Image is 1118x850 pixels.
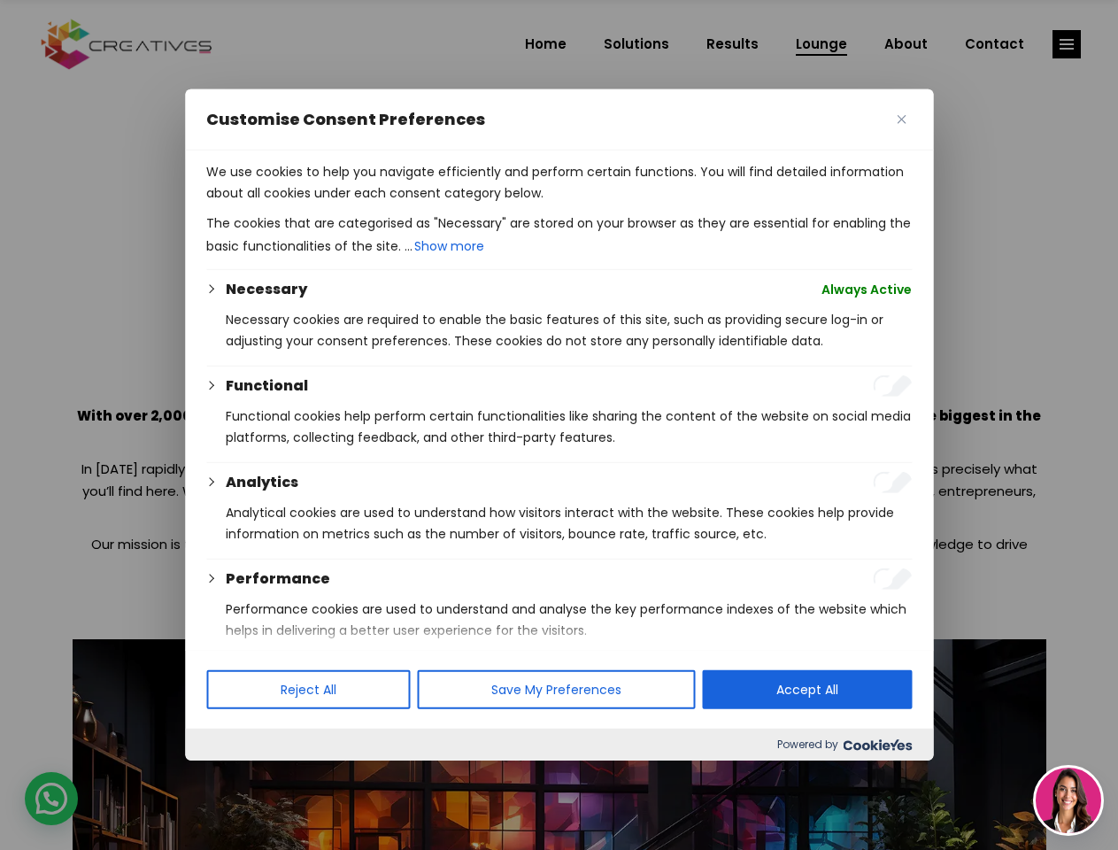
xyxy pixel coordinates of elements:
input: Enable Performance [873,568,912,590]
button: Accept All [702,670,912,709]
div: Customise Consent Preferences [185,89,933,761]
span: Always Active [821,279,912,300]
p: We use cookies to help you navigate efficiently and perform certain functions. You will find deta... [206,161,912,204]
button: Functional [226,375,308,397]
button: Reject All [206,670,410,709]
button: Necessary [226,279,307,300]
input: Enable Functional [873,375,912,397]
p: Performance cookies are used to understand and analyse the key performance indexes of the website... [226,599,912,641]
p: The cookies that are categorised as "Necessary" are stored on your browser as they are essential ... [206,212,912,259]
button: Save My Preferences [417,670,695,709]
button: Analytics [226,472,298,493]
button: Performance [226,568,330,590]
img: Close [897,115,906,124]
button: Close [891,109,912,130]
img: Cookieyes logo [843,739,912,751]
div: Powered by [185,729,933,761]
p: Analytical cookies are used to understand how visitors interact with the website. These cookies h... [226,502,912,545]
button: Show more [413,234,486,259]
p: Necessary cookies are required to enable the basic features of this site, such as providing secur... [226,309,912,352]
p: Functional cookies help perform certain functionalities like sharing the content of the website o... [226,406,912,448]
img: agent [1036,768,1101,833]
input: Enable Analytics [873,472,912,493]
span: Customise Consent Preferences [206,109,485,130]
